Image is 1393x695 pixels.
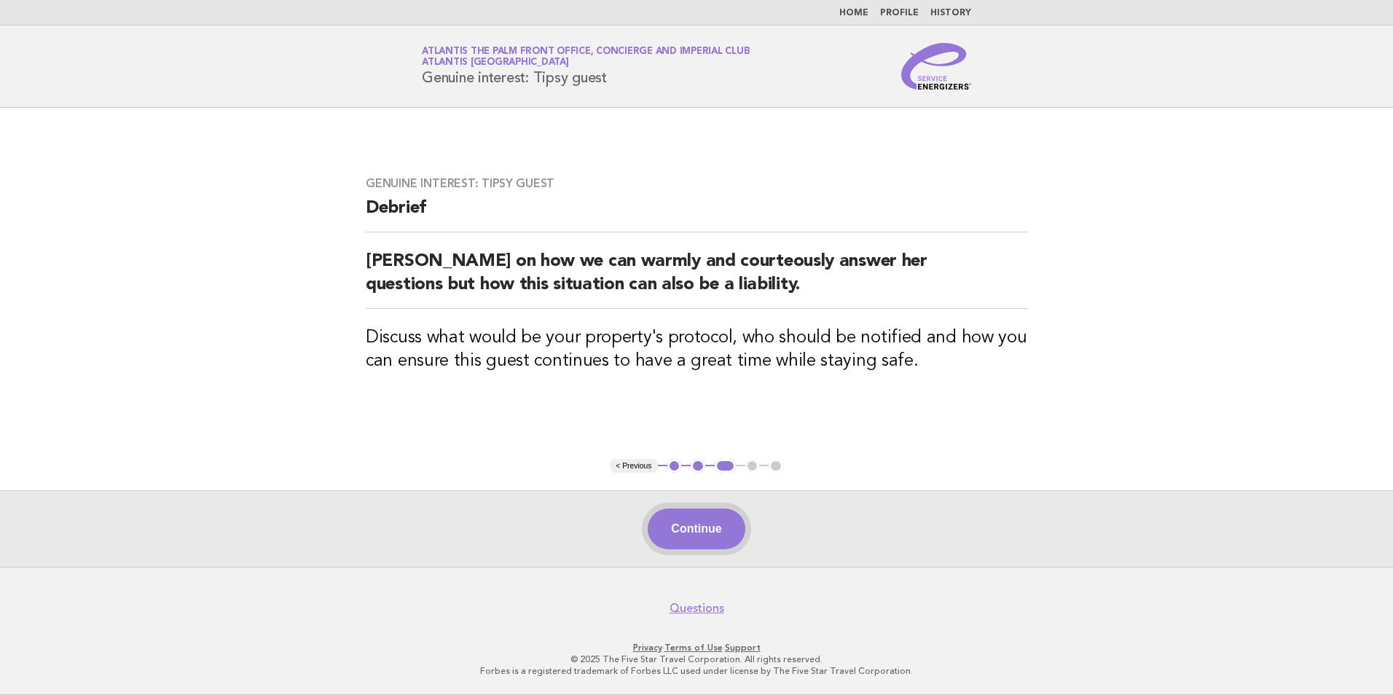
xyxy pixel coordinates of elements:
[930,9,971,17] a: History
[366,176,1027,191] h3: Genuine interest: Tipsy guest
[251,653,1142,665] p: © 2025 The Five Star Travel Corporation. All rights reserved.
[880,9,919,17] a: Profile
[670,601,724,616] a: Questions
[610,459,657,474] button: < Previous
[691,459,705,474] button: 2
[422,47,750,67] a: Atlantis The Palm Front Office, Concierge and Imperial ClubAtlantis [GEOGRAPHIC_DATA]
[366,250,1027,309] h2: [PERSON_NAME] on how we can warmly and courteously answer her questions but how this situation ca...
[901,43,971,90] img: Service Energizers
[648,509,745,549] button: Continue
[725,643,761,653] a: Support
[664,643,723,653] a: Terms of Use
[839,9,868,17] a: Home
[633,643,662,653] a: Privacy
[366,197,1027,232] h2: Debrief
[251,665,1142,677] p: Forbes is a registered trademark of Forbes LLC used under license by The Five Star Travel Corpora...
[667,459,682,474] button: 1
[251,642,1142,653] p: · ·
[422,58,569,68] span: Atlantis [GEOGRAPHIC_DATA]
[422,47,750,85] h1: Genuine interest: Tipsy guest
[366,326,1027,373] h3: Discuss what would be your property's protocol, who should be notified and how you can ensure thi...
[715,459,736,474] button: 3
